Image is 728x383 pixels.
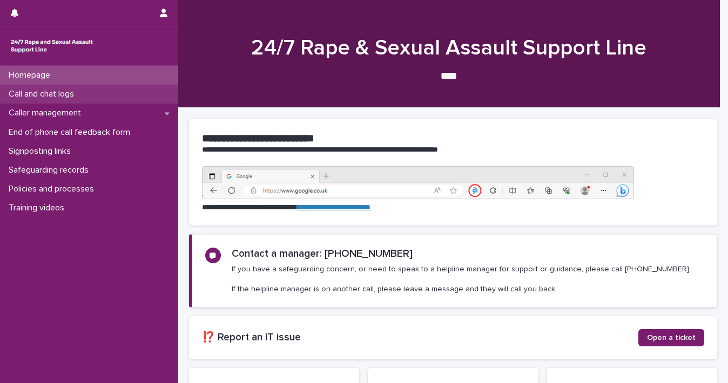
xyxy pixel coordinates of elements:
[638,329,704,346] a: Open a ticket
[4,203,73,213] p: Training videos
[4,165,97,175] p: Safeguarding records
[4,146,79,156] p: Signposting links
[232,264,691,294] p: If you have a safeguarding concern, or need to speak to a helpline manager for support or guidanc...
[202,331,638,344] h2: ⁉️ Report an IT issue
[4,127,139,138] p: End of phone call feedback form
[4,108,90,118] p: Caller management
[202,166,634,199] img: https%3A%2F%2Fcdn.document360.io%2F0deca9d6-0dac-4e56-9e8f-8d9979bfce0e%2FImages%2FDocumentation%...
[4,70,59,80] p: Homepage
[232,248,413,260] h2: Contact a manager: [PHONE_NUMBER]
[4,184,103,194] p: Policies and processes
[647,334,696,341] span: Open a ticket
[189,35,709,61] h1: 24/7 Rape & Sexual Assault Support Line
[4,89,83,99] p: Call and chat logs
[9,35,95,57] img: rhQMoQhaT3yELyF149Cw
